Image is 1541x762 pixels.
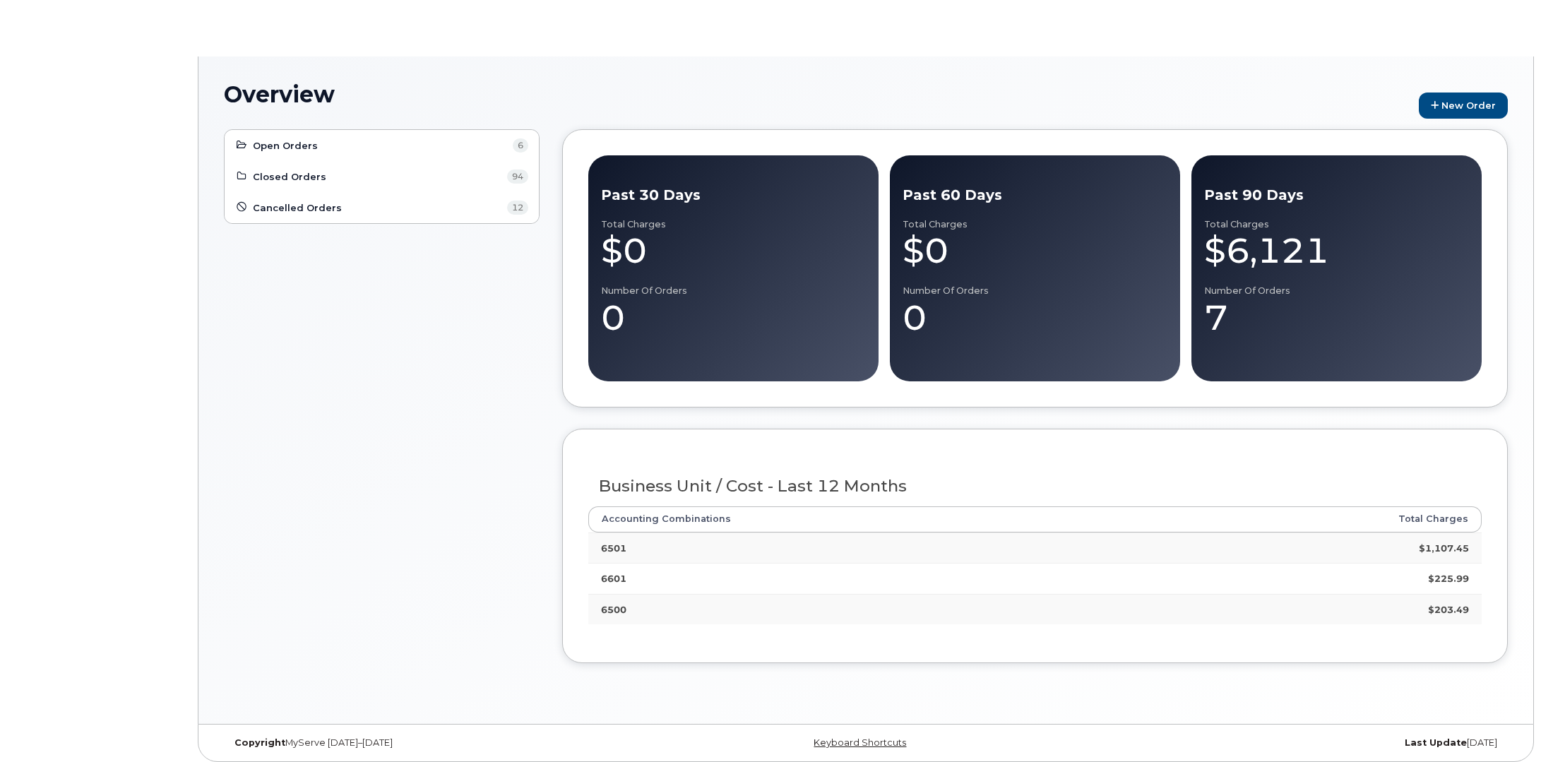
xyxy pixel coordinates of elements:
[235,168,528,185] a: Closed Orders 94
[588,506,1141,532] th: Accounting Combinations
[1141,506,1482,532] th: Total Charges
[601,285,866,297] div: Number of Orders
[1204,285,1469,297] div: Number of Orders
[903,297,1167,339] div: 0
[253,170,326,184] span: Closed Orders
[224,82,1412,107] h1: Overview
[601,573,626,584] strong: 6601
[601,604,626,615] strong: 6500
[814,737,906,748] a: Keyboard Shortcuts
[903,219,1167,230] div: Total Charges
[601,185,866,206] div: Past 30 Days
[601,219,866,230] div: Total Charges
[601,230,866,272] div: $0
[507,169,528,184] span: 94
[224,737,652,749] div: MyServe [DATE]–[DATE]
[903,230,1167,272] div: $0
[1204,230,1469,272] div: $6,121
[903,285,1167,297] div: Number of Orders
[1204,185,1469,206] div: Past 90 Days
[599,477,1472,495] h3: Business Unit / Cost - Last 12 Months
[1419,93,1508,119] a: New Order
[1080,737,1508,749] div: [DATE]
[513,138,528,153] span: 6
[1419,542,1469,554] strong: $1,107.45
[1204,219,1469,230] div: Total Charges
[1428,604,1469,615] strong: $203.49
[507,201,528,215] span: 12
[601,542,626,554] strong: 6501
[253,201,342,215] span: Cancelled Orders
[234,737,285,748] strong: Copyright
[601,297,866,339] div: 0
[1405,737,1467,748] strong: Last Update
[1428,573,1469,584] strong: $225.99
[235,137,528,154] a: Open Orders 6
[903,185,1167,206] div: Past 60 Days
[1204,297,1469,339] div: 7
[235,199,528,216] a: Cancelled Orders 12
[253,139,318,153] span: Open Orders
